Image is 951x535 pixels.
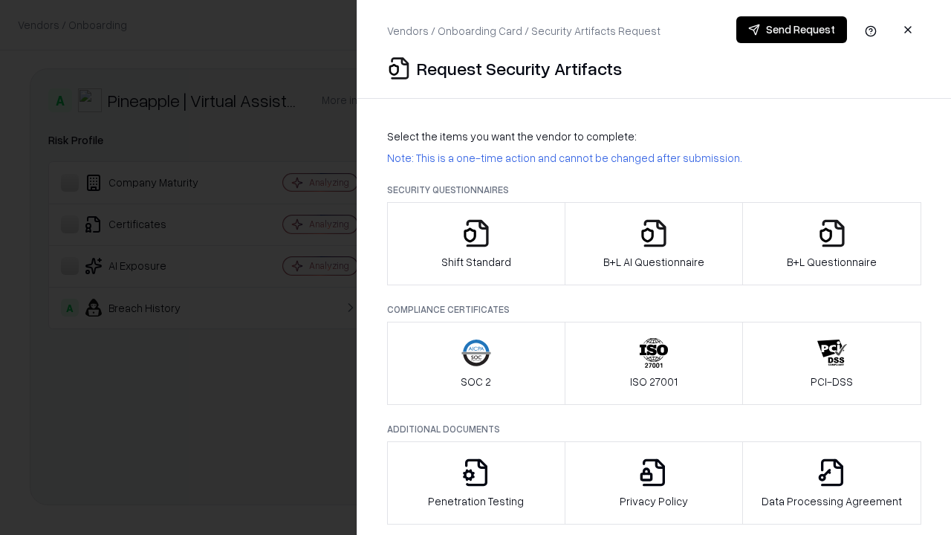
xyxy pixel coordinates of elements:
p: Vendors / Onboarding Card / Security Artifacts Request [387,23,660,39]
p: Data Processing Agreement [762,493,902,509]
button: SOC 2 [387,322,565,405]
p: Compliance Certificates [387,303,921,316]
button: Penetration Testing [387,441,565,525]
button: Privacy Policy [565,441,744,525]
p: PCI-DSS [811,374,853,389]
button: Data Processing Agreement [742,441,921,525]
p: Request Security Artifacts [417,56,622,80]
button: Send Request [736,16,847,43]
p: Select the items you want the vendor to complete: [387,129,921,144]
p: Security Questionnaires [387,184,921,196]
p: Penetration Testing [428,493,524,509]
p: B+L Questionnaire [787,254,877,270]
button: ISO 27001 [565,322,744,405]
button: B+L Questionnaire [742,202,921,285]
button: Shift Standard [387,202,565,285]
p: SOC 2 [461,374,491,389]
p: Additional Documents [387,423,921,435]
p: Shift Standard [441,254,511,270]
p: Note: This is a one-time action and cannot be changed after submission. [387,150,921,166]
p: Privacy Policy [620,493,688,509]
p: ISO 27001 [630,374,678,389]
button: PCI-DSS [742,322,921,405]
button: B+L AI Questionnaire [565,202,744,285]
p: B+L AI Questionnaire [603,254,704,270]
